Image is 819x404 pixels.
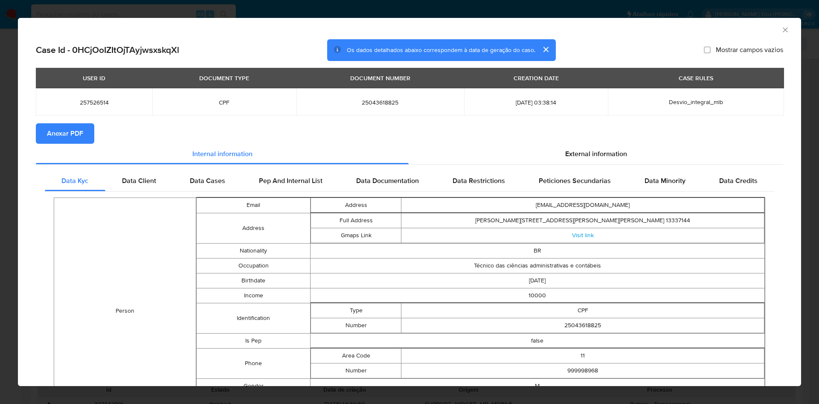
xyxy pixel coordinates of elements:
h2: Case Id - 0HCjOoIZItOjTAyjwsxskqXl [36,44,179,55]
div: closure-recommendation-modal [18,18,801,386]
span: Internal information [192,149,253,159]
span: Desvio_integral_mlb [669,98,723,106]
span: [DATE] 03:38:14 [474,99,598,106]
td: 999998968 [401,363,764,378]
span: Data Restrictions [453,176,505,186]
span: Anexar PDF [47,124,83,143]
span: Data Minority [645,176,685,186]
span: External information [565,149,627,159]
td: Gmaps Link [311,228,401,243]
button: Fechar a janela [781,26,789,33]
span: Data Kyc [61,176,88,186]
div: USER ID [78,71,110,85]
span: Data Documentation [356,176,419,186]
td: Number [311,363,401,378]
td: BR [310,243,764,258]
td: 25043618825 [401,318,764,333]
td: Address [197,213,310,243]
td: [EMAIL_ADDRESS][DOMAIN_NAME] [401,198,764,212]
td: 11 [401,348,764,363]
td: Técnico das ciências administrativas e contábeis [310,258,764,273]
button: Anexar PDF [36,123,94,144]
input: Mostrar campos vazios [704,47,711,53]
td: Gender [197,378,310,393]
span: Mostrar campos vazios [716,46,783,54]
td: Type [311,303,401,318]
td: [PERSON_NAME][STREET_ADDRESS][PERSON_NAME][PERSON_NAME] 13337144 [401,213,764,228]
td: Phone [197,348,310,378]
span: Data Client [122,176,156,186]
span: 257526514 [46,99,142,106]
td: Occupation [197,258,310,273]
td: Address [311,198,401,212]
td: [DATE] [310,273,764,288]
td: Area Code [311,348,401,363]
span: Data Cases [190,176,225,186]
button: cerrar [535,39,556,60]
span: CPF [163,99,286,106]
span: Pep And Internal List [259,176,322,186]
td: Is Pep [197,333,310,348]
span: Peticiones Secundarias [539,176,611,186]
div: Detailed info [36,144,783,164]
td: 10000 [310,288,764,303]
td: M [310,378,764,393]
span: Os dados detalhados abaixo correspondem à data de geração do caso. [347,46,535,54]
span: 25043618825 [307,99,454,106]
a: Visit link [572,231,594,239]
td: Full Address [311,213,401,228]
td: Income [197,288,310,303]
td: Identification [197,303,310,333]
div: Detailed internal info [45,171,774,191]
td: Birthdate [197,273,310,288]
td: CPF [401,303,764,318]
div: DOCUMENT TYPE [194,71,254,85]
div: CREATION DATE [508,71,564,85]
td: Number [311,318,401,333]
div: CASE RULES [674,71,718,85]
td: false [310,333,764,348]
td: Nationality [197,243,310,258]
span: Data Credits [719,176,758,186]
div: DOCUMENT NUMBER [345,71,415,85]
td: Email [197,198,310,213]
